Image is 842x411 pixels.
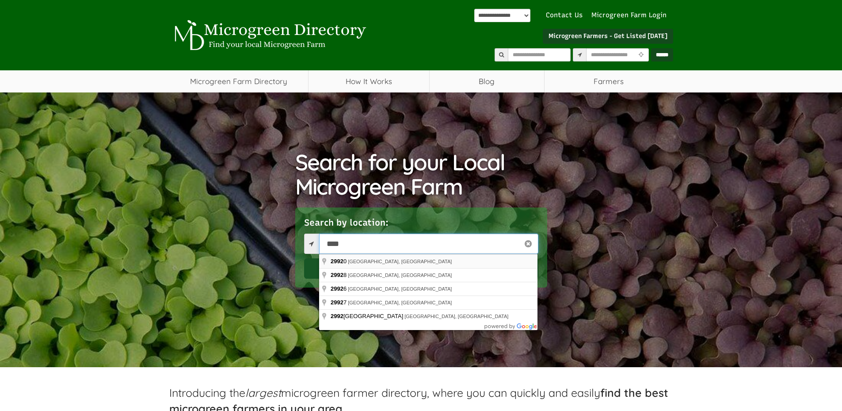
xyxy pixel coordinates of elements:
span: 7 [331,299,348,306]
i: Use Current Location [636,52,646,58]
h1: Search for your Local Microgreen Farm [295,150,547,199]
span: 2992 [331,272,343,278]
span: [GEOGRAPHIC_DATA], [GEOGRAPHIC_DATA] [404,314,508,319]
img: Microgreen Directory [169,20,368,51]
a: Microgreen Farm Directory [169,70,309,92]
span: [GEOGRAPHIC_DATA], [GEOGRAPHIC_DATA] [348,300,452,305]
span: 8 [331,272,348,278]
span: 6 [331,285,348,292]
span: 0 [331,258,348,265]
button: Search [304,258,538,279]
a: Blog [430,70,544,92]
a: Contact Us [541,11,587,20]
span: 2992 [331,299,343,306]
span: 2992 [331,285,343,292]
a: Microgreen Farmers - Get Listed [DATE] [543,29,673,44]
span: [GEOGRAPHIC_DATA] [331,313,404,319]
div: Powered by [474,9,530,22]
label: Search by location: [304,216,389,229]
a: Microgreen Farm Login [591,11,671,20]
a: How It Works [309,70,429,92]
em: largest [245,386,281,399]
span: 2992 [331,258,343,265]
span: [GEOGRAPHIC_DATA], [GEOGRAPHIC_DATA] [348,286,452,292]
span: 2992 [331,313,343,319]
span: [GEOGRAPHIC_DATA], [GEOGRAPHIC_DATA] [348,259,452,264]
span: Farmers [545,70,673,92]
span: [GEOGRAPHIC_DATA], [GEOGRAPHIC_DATA] [348,273,452,278]
select: Language Translate Widget [474,9,530,22]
